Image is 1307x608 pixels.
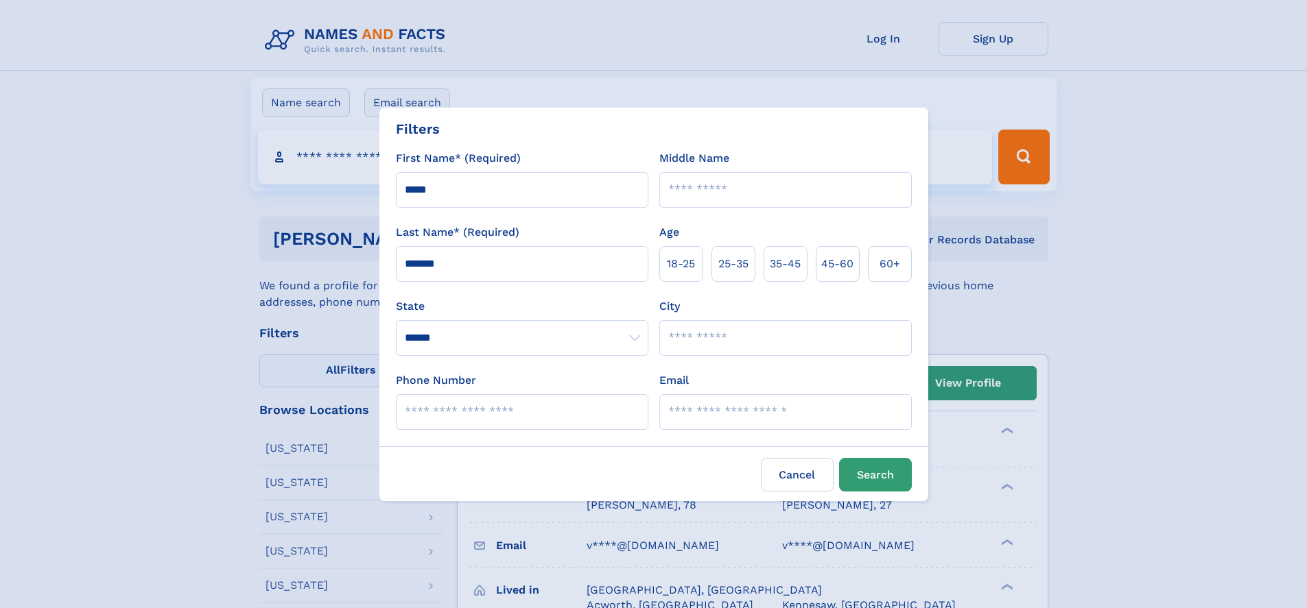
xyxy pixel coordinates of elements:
[839,458,912,491] button: Search
[659,372,689,389] label: Email
[396,224,519,241] label: Last Name* (Required)
[659,224,679,241] label: Age
[770,256,801,272] span: 35‑45
[880,256,900,272] span: 60+
[761,458,834,491] label: Cancel
[396,150,521,167] label: First Name* (Required)
[659,150,729,167] label: Middle Name
[396,119,440,139] div: Filters
[718,256,749,272] span: 25‑35
[659,298,680,315] label: City
[396,372,476,389] label: Phone Number
[667,256,695,272] span: 18‑25
[821,256,853,272] span: 45‑60
[396,298,648,315] label: State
